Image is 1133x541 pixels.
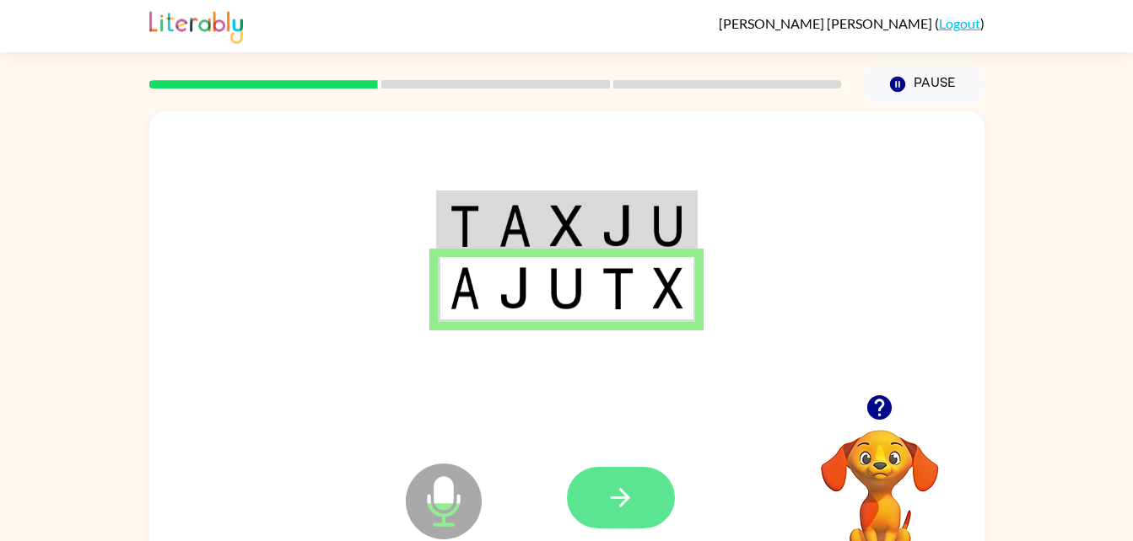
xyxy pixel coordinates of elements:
[550,267,582,309] img: u
[499,267,531,309] img: j
[939,15,980,31] a: Logout
[719,15,985,31] div: ( )
[450,267,480,309] img: a
[719,15,935,31] span: [PERSON_NAME] [PERSON_NAME]
[862,65,985,104] button: Pause
[653,267,683,309] img: x
[450,205,480,247] img: t
[602,267,634,309] img: t
[499,205,531,247] img: a
[602,205,634,247] img: j
[149,7,243,44] img: Literably
[550,205,582,247] img: x
[653,205,683,247] img: u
